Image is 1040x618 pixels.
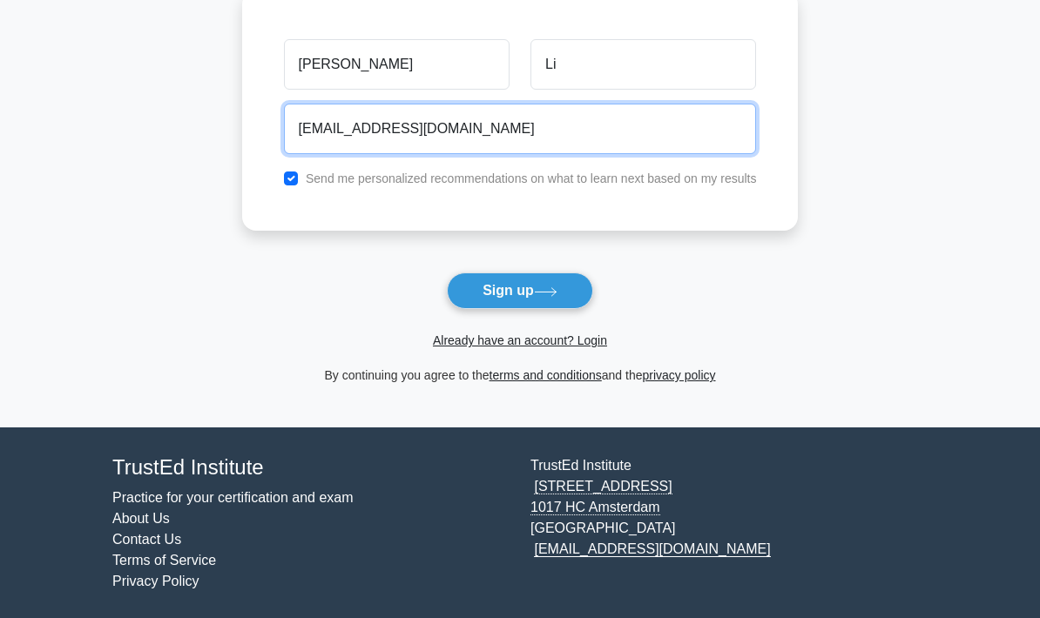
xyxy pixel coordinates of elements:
[284,104,757,154] input: Email
[112,553,216,568] a: Terms of Service
[490,368,602,382] a: terms and conditions
[284,39,510,90] input: First name
[447,272,593,309] button: Sign up
[112,455,510,480] h4: TrustEd Institute
[306,171,757,185] label: Send me personalized recommendations on what to learn next based on my results
[112,574,199,588] a: Privacy Policy
[112,511,170,526] a: About Us
[643,368,716,382] a: privacy policy
[112,532,181,547] a: Contact Us
[530,39,756,90] input: Last name
[232,365,809,386] div: By continuing you agree to the and the
[112,490,354,505] a: Practice for your certification and exam
[520,455,938,592] div: TrustEd Institute [GEOGRAPHIC_DATA]
[433,333,607,347] a: Already have an account? Login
